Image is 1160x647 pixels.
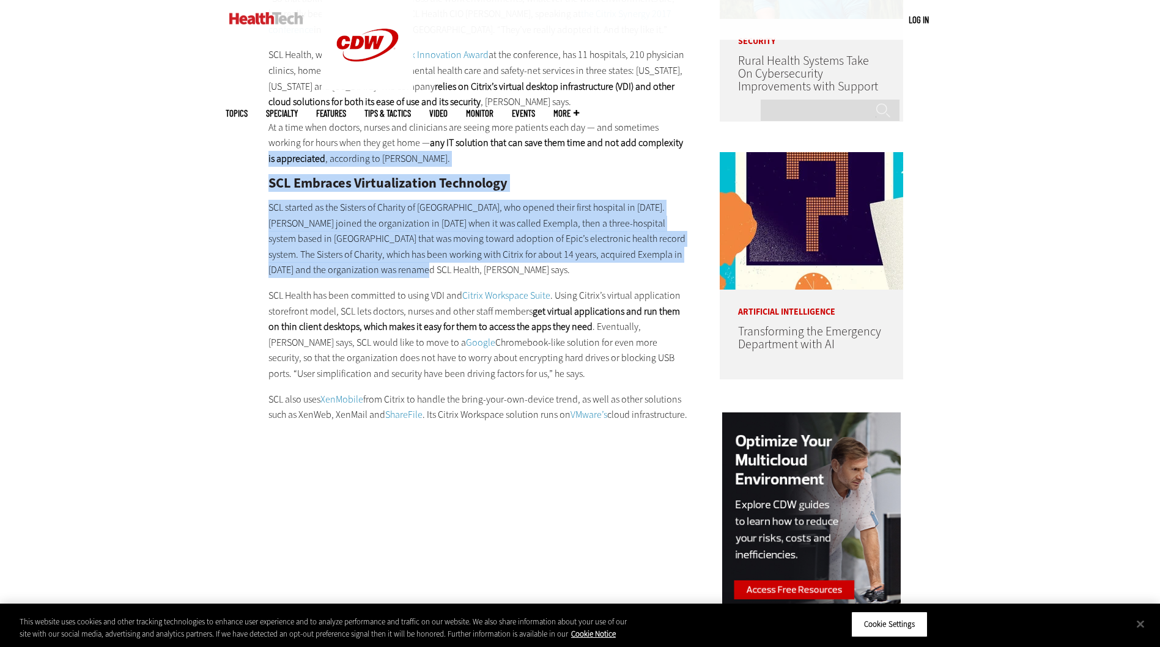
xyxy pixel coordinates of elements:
[320,393,363,406] a: XenMobile
[553,109,579,118] span: More
[268,177,688,190] h2: SCL Embraces Virtualization Technology
[322,81,413,93] a: CDW
[364,109,411,118] a: Tips & Tactics
[571,408,607,421] a: VMware’s
[722,412,901,646] img: multicloud management right rail
[571,629,616,639] a: More information about your privacy
[385,408,423,421] a: ShareFile
[466,336,495,349] a: Google
[738,323,881,353] a: Transforming the Emergency Department with AI
[909,14,929,25] a: Log in
[429,109,448,118] a: Video
[851,612,928,637] button: Cookie Settings
[466,109,493,118] a: MonITor
[720,152,903,290] img: illustration of question mark
[226,109,248,118] span: Topics
[20,616,638,640] div: This website uses cookies and other tracking technologies to enhance user experience and to analy...
[909,13,929,26] div: User menu
[462,289,550,302] a: Citrix Workspace Suite
[229,12,303,24] img: Home
[268,136,683,165] strong: any IT solution that can save them time and not add complexity is appreciated
[268,392,688,423] p: SCL also uses from Citrix to handle the bring-your-own-device trend, as well as other solutions s...
[316,109,346,118] a: Features
[268,200,688,278] p: SCL started as the Sisters of Charity of [GEOGRAPHIC_DATA], who opened their first hospital in [D...
[720,290,903,316] p: Artificial Intelligence
[268,288,688,382] p: SCL Health has been committed to using VDI and . Using Citrix’s virtual application storefront mo...
[1127,610,1154,637] button: Close
[512,109,535,118] a: Events
[266,109,298,118] span: Specialty
[268,120,688,167] p: At a time when doctors, nurses and clinicians are seeing more patients each day — and sometimes w...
